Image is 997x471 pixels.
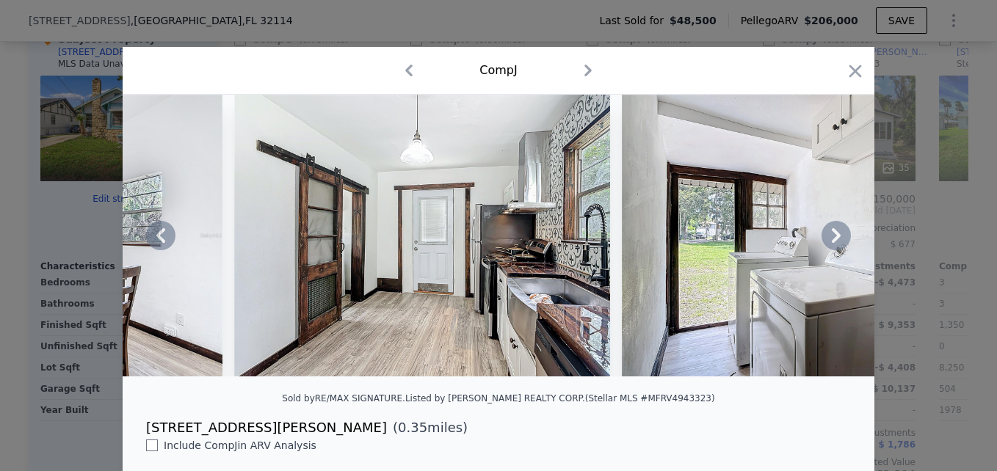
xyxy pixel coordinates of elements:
[234,95,610,376] img: Property Img
[398,420,427,435] span: 0.35
[387,417,468,438] span: ( miles)
[282,393,405,404] div: Sold by RE/MAX SIGNATURE .
[405,393,715,404] div: Listed by [PERSON_NAME] REALTY CORP. (Stellar MLS #MFRV4943323)
[158,439,322,451] span: Include Comp J in ARV Analysis
[479,62,517,79] div: Comp J
[146,417,387,438] div: [STREET_ADDRESS][PERSON_NAME]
